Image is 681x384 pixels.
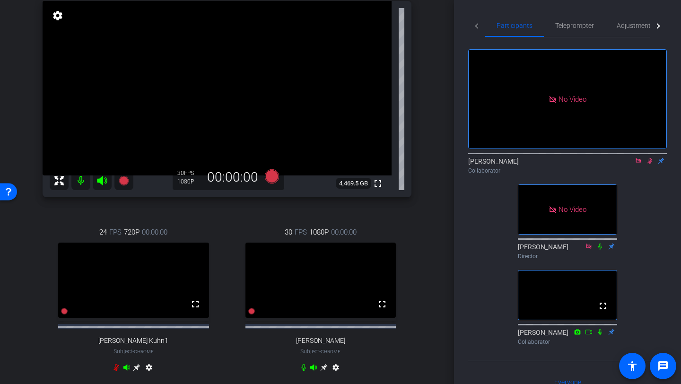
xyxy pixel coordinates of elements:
span: No Video [559,205,586,214]
div: [PERSON_NAME] [468,157,667,175]
span: 00:00:00 [142,227,167,237]
mat-icon: accessibility [627,360,638,372]
span: Chrome [321,349,340,354]
mat-icon: settings [330,364,341,375]
span: 1080P [309,227,329,237]
span: Subject [113,347,154,356]
span: Adjustments [617,22,654,29]
span: 720P [124,227,140,237]
div: Director [518,252,617,261]
span: No Video [559,95,586,103]
div: Collaborator [468,166,667,175]
span: 24 [99,227,107,237]
div: 1080P [177,178,201,185]
span: [PERSON_NAME] [296,337,345,345]
span: - [132,348,134,355]
div: 30 [177,169,201,177]
mat-icon: fullscreen [597,300,609,312]
mat-icon: fullscreen [190,298,201,310]
mat-icon: settings [51,10,64,21]
span: Subject [300,347,340,356]
mat-icon: fullscreen [376,298,388,310]
div: [PERSON_NAME] [518,242,617,261]
span: - [319,348,321,355]
span: 30 [285,227,292,237]
div: Collaborator [518,338,617,346]
span: FPS [109,227,122,237]
span: 00:00:00 [331,227,357,237]
span: FPS [295,227,307,237]
div: [PERSON_NAME] [518,328,617,346]
div: 00:00:00 [201,169,264,185]
span: Chrome [134,349,154,354]
span: Teleprompter [555,22,594,29]
span: [PERSON_NAME] Kuhn1 [98,337,168,345]
span: Participants [497,22,533,29]
span: FPS [184,170,194,176]
mat-icon: message [657,360,669,372]
mat-icon: settings [143,364,155,375]
mat-icon: fullscreen [372,178,384,189]
span: 4,469.5 GB [336,178,371,189]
